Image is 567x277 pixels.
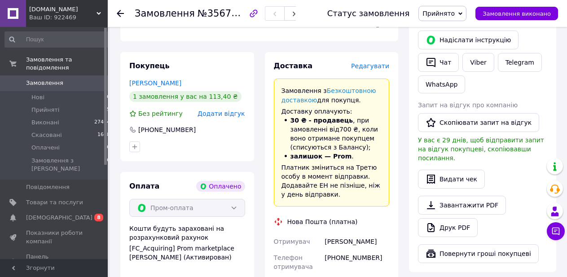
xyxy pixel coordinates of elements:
li: . [281,152,382,161]
div: Кошти будуть зараховані на розрахунковий рахунок [129,224,245,262]
button: Чат з покупцем [547,222,565,240]
span: Повідомлення [26,183,70,191]
a: Viber [462,53,494,72]
span: 8 [94,214,103,221]
span: 0 [107,93,110,101]
div: [PERSON_NAME] [323,233,391,250]
a: WhatsApp [418,75,465,93]
b: залишок — Prom [290,153,352,160]
span: Запит на відгук про компанію [418,101,518,109]
a: Завантажити PDF [418,196,506,215]
span: №356790233 [198,8,261,19]
span: 5 [107,106,110,114]
div: [FC_Acquiring] Prom marketplace [PERSON_NAME] (Активирован) [129,244,245,262]
div: [PHONE_NUMBER] [137,125,197,134]
div: Статус замовлення [327,9,410,18]
span: Покупець [129,62,170,70]
span: 1668 [97,131,110,139]
span: Панель управління [26,253,83,269]
span: Без рейтингу [138,110,183,117]
span: Виконані [31,119,59,127]
div: Оплачено [196,181,245,192]
span: Замовлення та повідомлення [26,56,108,72]
button: Надіслати інструкцію [418,31,519,49]
span: [DEMOGRAPHIC_DATA] [26,214,92,222]
span: Отримувач [274,238,310,245]
button: Чат [418,53,459,72]
a: [PERSON_NAME] [129,79,181,87]
span: Прийнято [422,10,455,17]
span: Скасовані [31,131,62,139]
span: Доставка [274,62,313,70]
span: Телефон отримувача [274,254,313,270]
span: Оплата [129,182,159,190]
input: Пошук [4,31,111,48]
div: [PHONE_NUMBER] [323,250,391,275]
span: Замовлення з [PERSON_NAME] [31,157,107,173]
b: 30 ₴ - продавець [290,117,353,124]
span: Товари та послуги [26,198,83,207]
span: Додати відгук [198,110,245,117]
div: Нова Пошта (платна) [285,217,360,226]
a: Друк PDF [418,218,478,237]
button: Замовлення виконано [475,7,558,20]
p: Платник зміниться на Третю особу в момент відправки. Додавайте ЕН не пізніше, ніж у день відправки. [281,163,382,199]
span: www.audiovideomag.com.ua [29,5,97,13]
span: У вас є 29 днів, щоб відправити запит на відгук покупцеві, скопіювавши посилання. [418,136,544,162]
li: , при замовленні від 700 ₴ , коли воно отримане покупцем (списуються з Балансу); [281,116,382,152]
div: Повернутися назад [117,9,124,18]
button: Скопіювати запит на відгук [418,113,539,132]
span: 0 [107,157,110,173]
span: Прийняті [31,106,59,114]
span: Нові [31,93,44,101]
span: Показники роботи компанії [26,229,83,245]
button: Видати чек [418,170,485,189]
p: Замовлення з для покупця. [281,86,382,105]
a: Безкоштовною доставкою [281,87,376,104]
span: Редагувати [351,62,389,70]
a: Telegram [498,53,542,72]
span: Оплачені [31,144,60,152]
div: Ваш ID: 922469 [29,13,108,22]
span: Замовлення виконано [483,10,551,17]
div: Доставку оплачують: [274,79,390,207]
span: Замовлення [135,8,195,19]
span: 27404 [94,119,110,127]
span: Замовлення [26,79,63,87]
button: Повернути гроші покупцеві [418,244,539,263]
span: 0 [107,144,110,152]
div: 1 замовлення у вас на 113,40 ₴ [129,91,242,102]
